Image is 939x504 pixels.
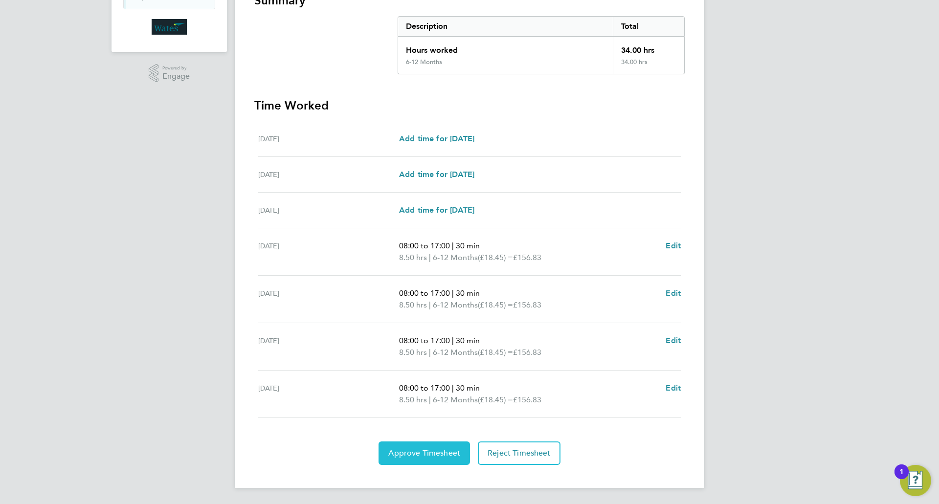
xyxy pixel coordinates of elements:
[399,205,474,215] span: Add time for [DATE]
[399,133,474,145] a: Add time for [DATE]
[899,472,904,484] div: 1
[399,169,474,180] a: Add time for [DATE]
[398,16,685,74] div: Summary
[399,204,474,216] a: Add time for [DATE]
[513,348,541,357] span: £156.83
[258,169,399,180] div: [DATE]
[258,240,399,263] div: [DATE]
[456,383,480,393] span: 30 min
[258,204,399,216] div: [DATE]
[456,288,480,298] span: 30 min
[433,394,478,406] span: 6-12 Months
[513,253,541,262] span: £156.83
[666,336,681,345] span: Edit
[452,288,454,298] span: |
[456,241,480,250] span: 30 min
[452,383,454,393] span: |
[666,335,681,347] a: Edit
[452,336,454,345] span: |
[478,395,513,404] span: (£18.45) =
[398,17,613,36] div: Description
[429,395,431,404] span: |
[258,335,399,358] div: [DATE]
[162,64,190,72] span: Powered by
[666,288,681,298] span: Edit
[149,64,190,83] a: Powered byEngage
[613,58,684,74] div: 34.00 hrs
[666,241,681,250] span: Edit
[399,336,450,345] span: 08:00 to 17:00
[399,288,450,298] span: 08:00 to 17:00
[399,134,474,143] span: Add time for [DATE]
[513,300,541,309] span: £156.83
[433,347,478,358] span: 6-12 Months
[433,299,478,311] span: 6-12 Months
[429,300,431,309] span: |
[478,441,560,465] button: Reject Timesheet
[399,348,427,357] span: 8.50 hrs
[452,241,454,250] span: |
[258,287,399,311] div: [DATE]
[613,37,684,58] div: 34.00 hrs
[488,448,551,458] span: Reject Timesheet
[666,383,681,393] span: Edit
[478,253,513,262] span: (£18.45) =
[399,300,427,309] span: 8.50 hrs
[478,348,513,357] span: (£18.45) =
[162,72,190,81] span: Engage
[152,19,187,35] img: wates-logo-retina.png
[399,241,450,250] span: 08:00 to 17:00
[513,395,541,404] span: £156.83
[666,382,681,394] a: Edit
[666,240,681,252] a: Edit
[406,58,442,66] div: 6-12 Months
[399,383,450,393] span: 08:00 to 17:00
[399,170,474,179] span: Add time for [DATE]
[478,300,513,309] span: (£18.45) =
[429,253,431,262] span: |
[258,382,399,406] div: [DATE]
[433,252,478,263] span: 6-12 Months
[388,448,460,458] span: Approve Timesheet
[399,395,427,404] span: 8.50 hrs
[254,98,685,113] h3: Time Worked
[456,336,480,345] span: 30 min
[429,348,431,357] span: |
[399,253,427,262] span: 8.50 hrs
[613,17,684,36] div: Total
[258,133,399,145] div: [DATE]
[666,287,681,299] a: Edit
[398,37,613,58] div: Hours worked
[900,465,931,496] button: Open Resource Center, 1 new notification
[123,19,215,35] a: Go to home page
[379,441,470,465] button: Approve Timesheet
